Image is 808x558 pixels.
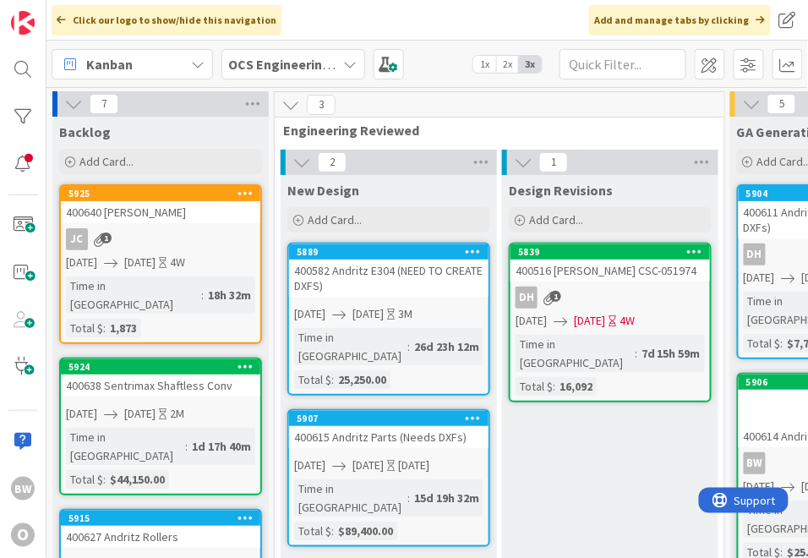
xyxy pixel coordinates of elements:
[61,511,260,526] div: 5915
[59,123,111,140] span: Backlog
[66,319,103,337] div: Total $
[289,260,489,297] div: 400582 Andritz E304 (NEED TO CREATE DXFS)
[294,457,325,474] span: [DATE]
[589,5,771,36] div: Add and manage tabs by clicking
[68,512,260,524] div: 5915
[294,479,407,517] div: Time in [GEOGRAPHIC_DATA]
[185,437,188,456] span: :
[307,95,336,115] span: 3
[294,370,331,389] div: Total $
[170,405,184,423] div: 2M
[473,56,496,73] span: 1x
[516,312,547,330] span: [DATE]
[66,254,97,271] span: [DATE]
[294,522,331,540] div: Total $
[52,5,281,36] div: Click our logo to show/hide this navigation
[201,286,204,304] span: :
[331,370,334,389] span: :
[334,370,390,389] div: 25,250.00
[61,511,260,548] div: 5915400627 Andritz Rollers
[188,437,255,456] div: 1d 17h 40m
[318,152,347,172] span: 2
[124,254,156,271] span: [DATE]
[68,361,260,373] div: 5924
[297,413,489,424] div: 5907
[287,409,490,547] a: 5907400615 Andritz Parts (Needs DXFs)[DATE][DATE][DATE]Time in [GEOGRAPHIC_DATA]:15d 19h 32mTotal...
[86,54,133,74] span: Kanban
[398,305,412,323] div: 3M
[510,287,710,309] div: DH
[781,334,783,353] span: :
[407,489,410,507] span: :
[510,260,710,282] div: 400516 [PERSON_NAME] CSC-051974
[283,122,703,139] span: Engineering Reviewed
[101,232,112,243] span: 1
[352,305,384,323] span: [DATE]
[555,377,597,396] div: 16,092
[744,478,775,495] span: [DATE]
[297,246,489,258] div: 5889
[11,11,35,35] img: Visit kanbanzone.com
[59,358,262,495] a: 5924400638 Sentrimax Shaftless Conv[DATE][DATE]2MTime in [GEOGRAPHIC_DATA]:1d 17h 40mTotal $:$44,...
[61,375,260,397] div: 400638 Sentrimax Shaftless Conv
[744,243,766,265] div: DH
[61,359,260,375] div: 5924
[61,228,260,250] div: JC
[294,328,407,365] div: Time in [GEOGRAPHIC_DATA]
[61,526,260,548] div: 400627 Andritz Rollers
[66,470,103,489] div: Total $
[518,246,710,258] div: 5839
[61,186,260,201] div: 5925
[496,56,519,73] span: 2x
[90,94,118,114] span: 7
[229,56,409,73] b: OCS Engineering Department
[204,286,255,304] div: 18h 32m
[352,457,384,474] span: [DATE]
[510,244,710,282] div: 5839400516 [PERSON_NAME] CSC-051974
[553,377,555,396] span: :
[66,228,88,250] div: JC
[574,312,605,330] span: [DATE]
[560,49,686,79] input: Quick Filter...
[550,291,561,302] span: 1
[61,186,260,223] div: 5925400640 [PERSON_NAME]
[35,3,77,23] span: Support
[744,334,781,353] div: Total $
[410,489,483,507] div: 15d 19h 32m
[744,452,766,474] div: BW
[334,522,397,540] div: $89,400.00
[331,522,334,540] span: :
[398,457,429,474] div: [DATE]
[767,94,796,114] span: 5
[294,305,325,323] span: [DATE]
[289,244,489,260] div: 5889
[635,344,637,363] span: :
[287,182,359,199] span: New Design
[11,523,35,547] div: O
[620,312,635,330] div: 4W
[124,405,156,423] span: [DATE]
[637,344,705,363] div: 7d 15h 59m
[744,269,775,287] span: [DATE]
[516,335,635,372] div: Time in [GEOGRAPHIC_DATA]
[106,319,141,337] div: 1,873
[66,276,201,314] div: Time in [GEOGRAPHIC_DATA]
[516,377,553,396] div: Total $
[308,212,362,227] span: Add Card...
[539,152,568,172] span: 1
[66,405,97,423] span: [DATE]
[289,411,489,448] div: 5907400615 Andritz Parts (Needs DXFs)
[519,56,542,73] span: 3x
[79,154,134,169] span: Add Card...
[66,428,185,465] div: Time in [GEOGRAPHIC_DATA]
[11,477,35,501] div: BW
[61,359,260,397] div: 5924400638 Sentrimax Shaftless Conv
[516,287,538,309] div: DH
[289,411,489,426] div: 5907
[170,254,185,271] div: 4W
[103,319,106,337] span: :
[510,244,710,260] div: 5839
[289,426,489,448] div: 400615 Andritz Parts (Needs DXFs)
[407,337,410,356] span: :
[106,470,169,489] div: $44,150.00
